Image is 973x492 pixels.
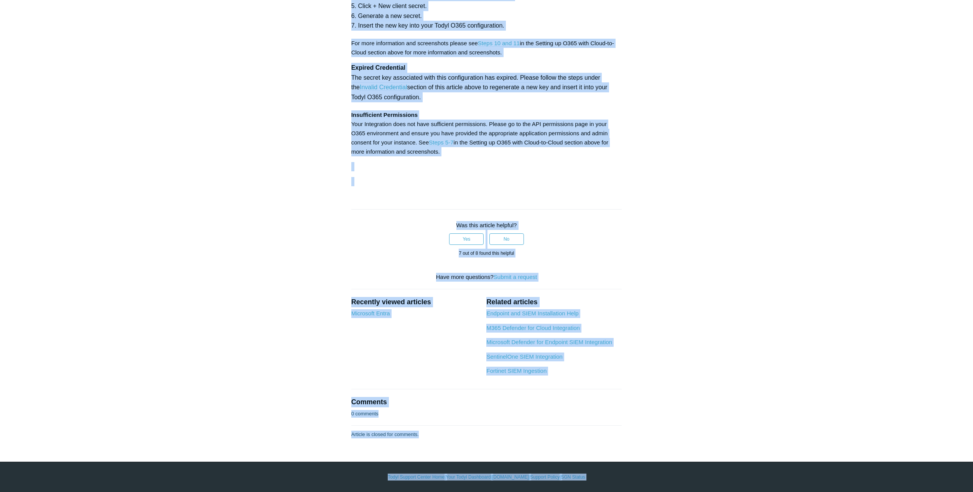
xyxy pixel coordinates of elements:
[486,353,562,360] a: SentinelOne SIEM Integration
[388,474,445,481] a: Todyl Support Center Home
[351,112,418,118] strong: Insufficient Permissions
[446,474,491,481] a: Your Todyl Dashboard
[351,63,622,102] h4: The secret key associated with this configuration has expired. Please follow the steps under the ...
[486,325,580,331] a: M365 Defender for Cloud Integration
[494,274,537,280] a: Submit a request
[449,233,484,245] button: This article was helpful
[351,39,622,57] p: For more information and screenshots please see in the Setting up O365 with Cloud-to-Cloud sectio...
[486,367,547,374] a: Fortinet SIEM Ingestion
[264,474,709,481] div: | | | |
[360,84,407,91] a: Invalid Credential
[489,233,524,245] button: This article was not helpful
[561,474,585,481] a: SGN Status
[456,222,517,228] span: Was this article helpful?
[530,474,560,481] a: Support Policy
[478,40,520,47] a: Steps 10 and 11
[486,339,612,345] a: Microsoft Defender for Endpoint SIEM Integration
[486,310,578,317] a: Endpoint and SIEM Installation Help
[351,310,390,317] a: Microsoft Entra
[492,474,529,481] a: [DOMAIN_NAME]
[351,273,622,282] div: Have more questions?
[351,110,622,156] p: Your Integration does not have sufficient permissions. Please go to the API permissions page in y...
[351,410,379,418] p: 0 comments
[351,431,419,438] p: Article is closed for comments.
[351,297,479,307] h2: Recently viewed articles
[429,139,453,146] a: Steps 5-7
[351,397,622,407] h2: Comments
[486,297,622,307] h2: Related articles
[351,64,405,71] strong: Expired Credential
[459,251,514,256] span: 7 out of 8 found this helpful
